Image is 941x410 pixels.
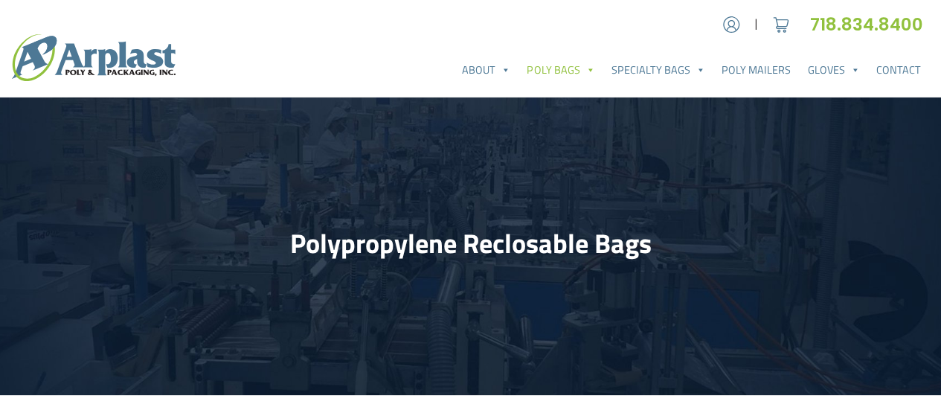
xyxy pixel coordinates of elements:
a: Poly Mailers [713,55,799,85]
a: About [454,55,518,85]
a: Poly Bags [518,55,603,85]
a: 718.834.8400 [810,13,929,36]
a: Contact [868,55,929,85]
span: | [754,16,758,33]
a: Gloves [799,55,867,85]
a: Specialty Bags [603,55,713,85]
img: logo [12,34,176,81]
h1: Polypropylene Reclosable Bags [56,227,886,259]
